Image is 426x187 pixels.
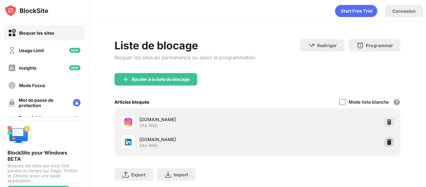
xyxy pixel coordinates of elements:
div: Import [174,172,188,177]
div: [DOMAIN_NAME] [139,116,258,123]
div: Articles bloqués [114,99,149,105]
img: new-icon.svg [69,48,80,53]
img: favicons [124,118,132,126]
div: Bloquer les sites en permanence ou selon la programmation [114,54,255,61]
div: Mode Focus [19,83,45,88]
img: block-on.svg [8,29,16,37]
div: Ajouter à la liste de blocage [131,77,190,82]
div: Site Web [139,123,158,128]
div: [DOMAIN_NAME] [139,136,258,143]
div: Insights [19,65,36,71]
img: insights-off.svg [8,64,16,72]
div: Programmer [366,43,393,48]
div: animation [335,5,377,17]
img: lock-menu.svg [73,99,80,106]
img: time-usage-off.svg [8,47,16,54]
img: new-icon.svg [69,65,80,70]
div: BlockSite pour Windows BETA [7,150,81,162]
img: focus-off.svg [8,81,16,89]
div: Mot de passe de protection [19,97,68,108]
div: Usage Limit [19,48,44,53]
img: favicons [124,138,132,146]
img: lock-menu.svg [73,116,80,124]
div: Export [131,172,146,177]
img: logo-blocksite.svg [4,4,48,17]
div: Site Web [139,143,158,148]
div: Rediriger [317,43,337,48]
img: push-desktop.svg [7,125,30,147]
div: Page de bloc personnalisée [19,115,68,125]
div: Liste de blocage [114,39,255,52]
div: Bloquez les sites qui vous font perdre du temps sur Edge, Firefox et Chrome avec une seule applic... [7,163,81,183]
div: Connexion [392,8,416,14]
div: Bloquer les sites [19,30,54,36]
div: Mode liste blanche [349,99,389,105]
img: customize-block-page-off.svg [8,116,16,124]
img: password-protection-off.svg [8,99,16,106]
